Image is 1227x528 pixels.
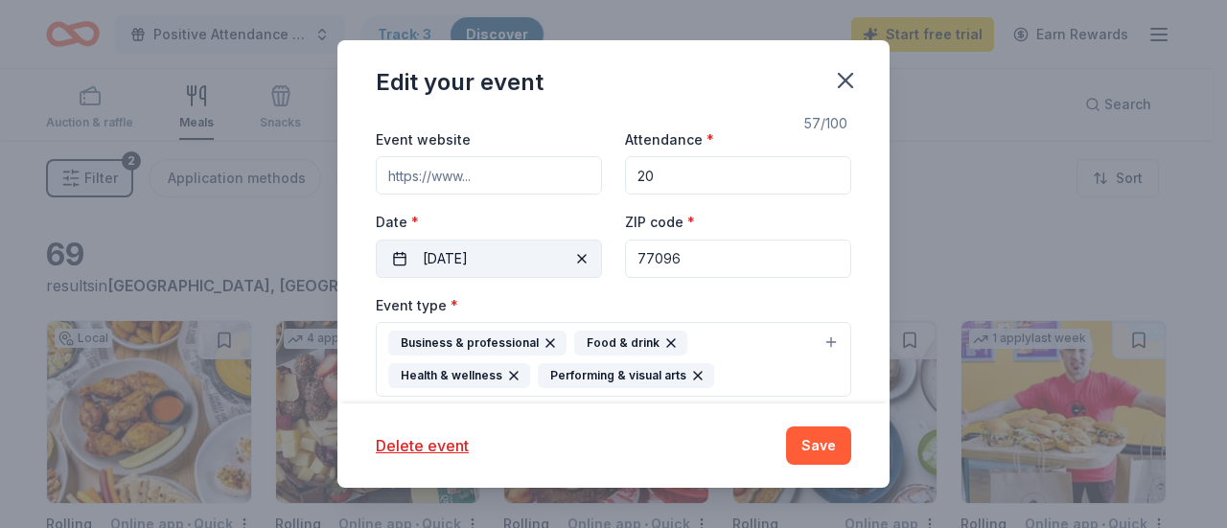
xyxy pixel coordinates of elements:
[376,156,602,195] input: https://www...
[538,363,714,388] div: Performing & visual arts
[376,322,851,397] button: Business & professionalFood & drinkHealth & wellnessPerforming & visual arts
[388,363,530,388] div: Health & wellness
[625,156,851,195] input: 20
[376,296,458,315] label: Event type
[804,112,851,135] div: 57 /100
[625,130,714,149] label: Attendance
[388,331,567,356] div: Business & professional
[625,213,695,232] label: ZIP code
[786,426,851,465] button: Save
[376,213,602,232] label: Date
[376,130,471,149] label: Event website
[376,434,469,457] button: Delete event
[574,331,687,356] div: Food & drink
[376,67,544,98] div: Edit your event
[376,240,602,278] button: [DATE]
[625,240,851,278] input: 12345 (U.S. only)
